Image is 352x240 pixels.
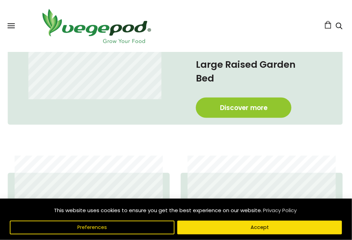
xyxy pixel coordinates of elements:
span: This website uses cookies to ensure you get the best experience on our website. [54,207,262,214]
button: Accept [177,221,342,234]
h4: Large Raised Garden Bed [196,58,315,85]
a: Discover more [196,98,291,118]
a: Search [336,23,343,30]
button: Preferences [10,221,175,234]
img: Vegepod [36,7,157,45]
a: Privacy Policy (opens in a new tab) [262,204,298,217]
